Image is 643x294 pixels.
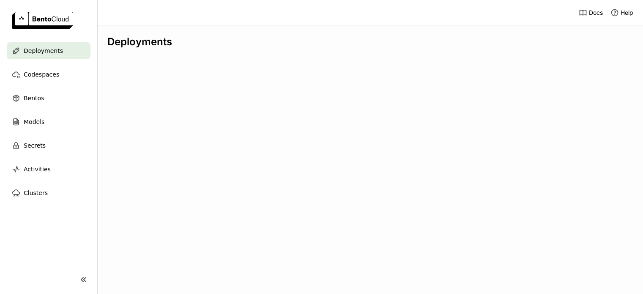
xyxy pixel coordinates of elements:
[579,8,603,17] a: Docs
[24,69,59,80] span: Codespaces
[107,36,633,48] div: Deployments
[24,117,44,127] span: Models
[12,12,73,29] img: logo
[7,90,90,107] a: Bentos
[589,9,603,16] span: Docs
[7,113,90,130] a: Models
[24,140,46,151] span: Secrets
[24,93,44,103] span: Bentos
[24,188,48,198] span: Clusters
[24,164,51,174] span: Activities
[7,184,90,201] a: Clusters
[610,8,633,17] div: Help
[7,161,90,178] a: Activities
[7,137,90,154] a: Secrets
[621,9,633,16] span: Help
[24,46,63,56] span: Deployments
